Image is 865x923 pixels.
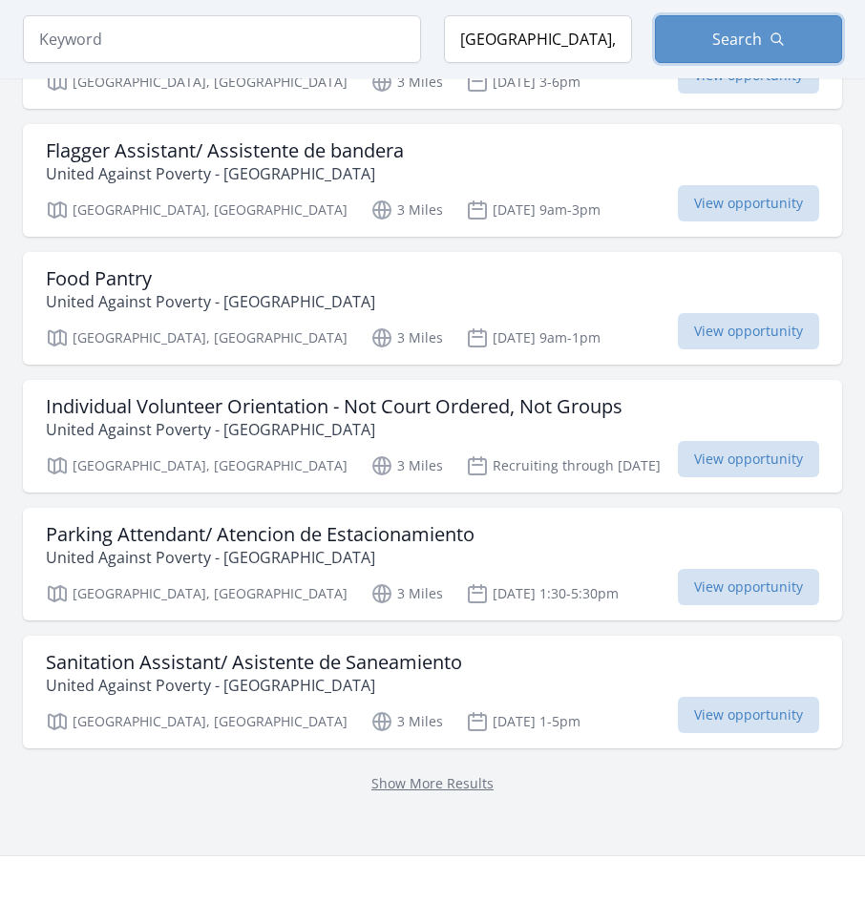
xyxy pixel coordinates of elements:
[678,569,819,605] span: View opportunity
[46,674,462,697] p: United Against Poverty - [GEOGRAPHIC_DATA]
[23,636,842,748] a: Sanitation Assistant/ Asistente de Saneamiento United Against Poverty - [GEOGRAPHIC_DATA] [GEOGRA...
[370,454,443,477] p: 3 Miles
[466,199,601,221] p: [DATE] 9am-3pm
[46,71,348,94] p: [GEOGRAPHIC_DATA], [GEOGRAPHIC_DATA]
[678,185,819,221] span: View opportunity
[466,582,619,605] p: [DATE] 1:30-5:30pm
[712,28,762,51] span: Search
[466,326,601,349] p: [DATE] 9am-1pm
[23,252,842,365] a: Food Pantry United Against Poverty - [GEOGRAPHIC_DATA] [GEOGRAPHIC_DATA], [GEOGRAPHIC_DATA] 3 Mil...
[655,15,843,63] button: Search
[678,441,819,477] span: View opportunity
[46,267,375,290] h3: Food Pantry
[371,774,494,792] a: Show More Results
[46,139,404,162] h3: Flagger Assistant/ Assistente de bandera
[46,454,348,477] p: [GEOGRAPHIC_DATA], [GEOGRAPHIC_DATA]
[370,199,443,221] p: 3 Miles
[370,71,443,94] p: 3 Miles
[46,546,475,569] p: United Against Poverty - [GEOGRAPHIC_DATA]
[370,710,443,733] p: 3 Miles
[46,162,404,185] p: United Against Poverty - [GEOGRAPHIC_DATA]
[678,313,819,349] span: View opportunity
[46,523,475,546] h3: Parking Attendant/ Atencion de Estacionamiento
[46,395,622,418] h3: Individual Volunteer Orientation - Not Court Ordered, Not Groups
[46,418,622,441] p: United Against Poverty - [GEOGRAPHIC_DATA]
[466,454,661,477] p: Recruiting through [DATE]
[46,326,348,349] p: [GEOGRAPHIC_DATA], [GEOGRAPHIC_DATA]
[46,290,375,313] p: United Against Poverty - [GEOGRAPHIC_DATA]
[370,582,443,605] p: 3 Miles
[23,508,842,620] a: Parking Attendant/ Atencion de Estacionamiento United Against Poverty - [GEOGRAPHIC_DATA] [GEOGRA...
[23,380,842,493] a: Individual Volunteer Orientation - Not Court Ordered, Not Groups United Against Poverty - [GEOGRA...
[46,651,462,674] h3: Sanitation Assistant/ Asistente de Saneamiento
[46,582,348,605] p: [GEOGRAPHIC_DATA], [GEOGRAPHIC_DATA]
[46,199,348,221] p: [GEOGRAPHIC_DATA], [GEOGRAPHIC_DATA]
[466,710,580,733] p: [DATE] 1-5pm
[444,15,632,63] input: Location
[678,697,819,733] span: View opportunity
[466,71,580,94] p: [DATE] 3-6pm
[23,15,421,63] input: Keyword
[46,710,348,733] p: [GEOGRAPHIC_DATA], [GEOGRAPHIC_DATA]
[370,326,443,349] p: 3 Miles
[23,124,842,237] a: Flagger Assistant/ Assistente de bandera United Against Poverty - [GEOGRAPHIC_DATA] [GEOGRAPHIC_D...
